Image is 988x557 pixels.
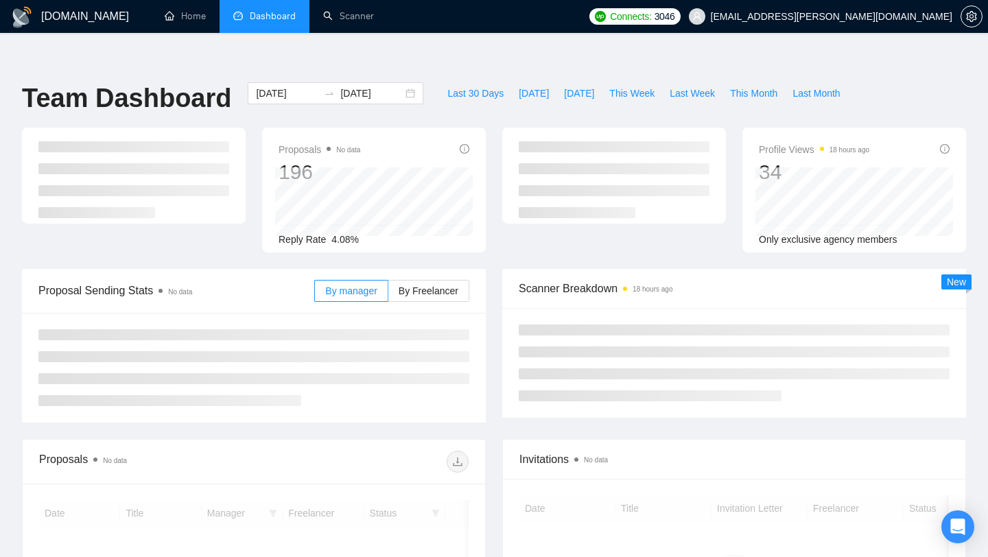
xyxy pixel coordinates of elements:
[11,6,33,28] img: logo
[519,451,949,468] span: Invitations
[655,9,675,24] span: 3046
[324,88,335,99] span: to
[519,280,950,297] span: Scanner Breakdown
[165,10,206,22] a: homeHome
[279,234,326,245] span: Reply Rate
[460,144,469,154] span: info-circle
[256,86,318,101] input: Start date
[331,234,359,245] span: 4.08%
[940,144,950,154] span: info-circle
[947,276,966,287] span: New
[609,86,655,101] span: This Week
[323,10,374,22] a: searchScanner
[722,82,785,104] button: This Month
[324,88,335,99] span: swap-right
[325,285,377,296] span: By manager
[233,11,243,21] span: dashboard
[440,82,511,104] button: Last 30 Days
[584,456,608,464] span: No data
[961,11,982,22] span: setting
[759,141,869,158] span: Profile Views
[447,86,504,101] span: Last 30 Days
[662,82,722,104] button: Last Week
[941,510,974,543] div: Open Intercom Messenger
[168,288,192,296] span: No data
[759,159,869,185] div: 34
[39,451,254,473] div: Proposals
[670,86,715,101] span: Last Week
[759,234,897,245] span: Only exclusive agency members
[340,86,403,101] input: End date
[511,82,556,104] button: [DATE]
[633,285,672,293] time: 18 hours ago
[595,11,606,22] img: upwork-logo.png
[250,10,296,22] span: Dashboard
[564,86,594,101] span: [DATE]
[610,9,651,24] span: Connects:
[830,146,869,154] time: 18 hours ago
[519,86,549,101] span: [DATE]
[279,159,360,185] div: 196
[602,82,662,104] button: This Week
[961,11,983,22] a: setting
[792,86,840,101] span: Last Month
[103,457,127,464] span: No data
[279,141,360,158] span: Proposals
[730,86,777,101] span: This Month
[336,146,360,154] span: No data
[692,12,702,21] span: user
[399,285,458,296] span: By Freelancer
[785,82,847,104] button: Last Month
[961,5,983,27] button: setting
[556,82,602,104] button: [DATE]
[38,282,314,299] span: Proposal Sending Stats
[22,82,231,115] h1: Team Dashboard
